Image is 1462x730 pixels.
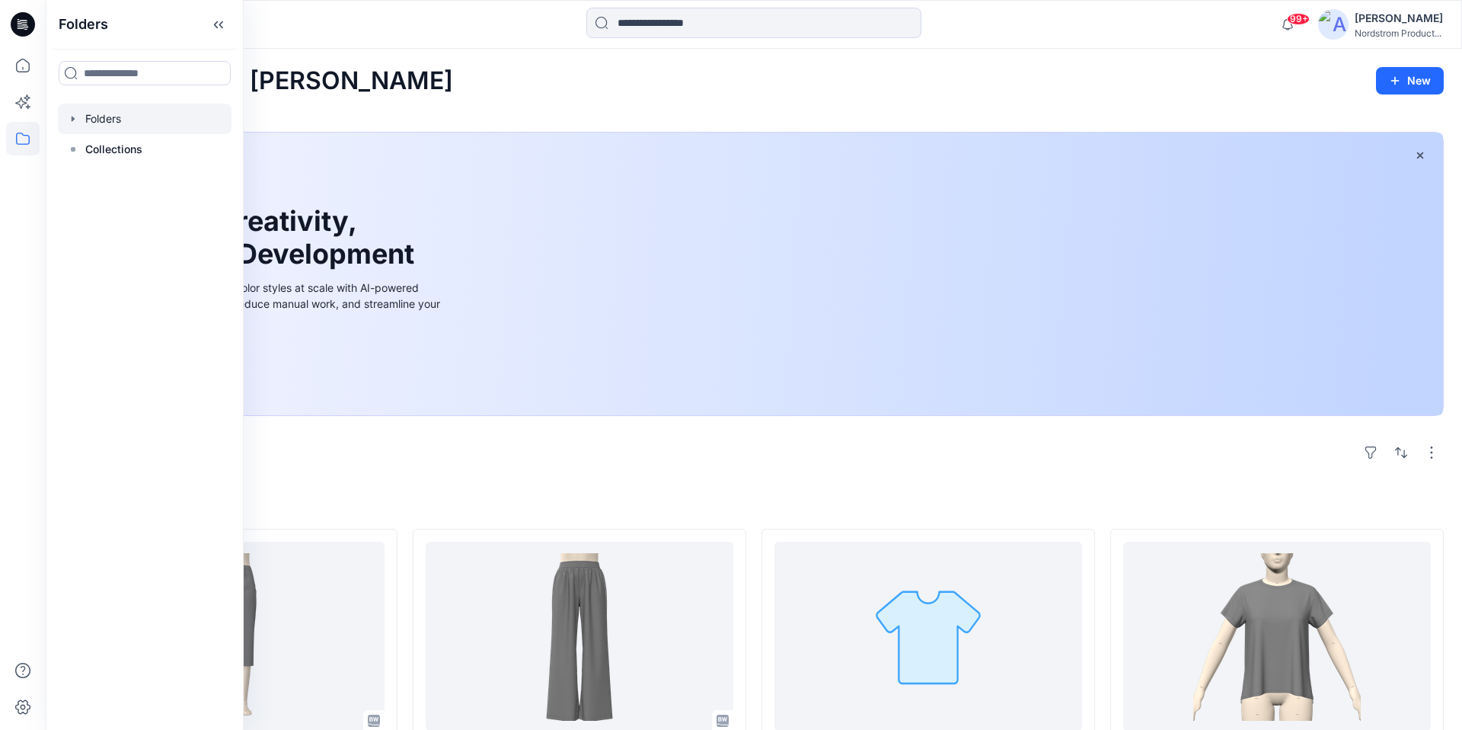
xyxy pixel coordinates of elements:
h4: Styles [64,495,1444,514]
button: New [1376,67,1444,94]
h1: Unleash Creativity, Speed Up Development [101,205,421,271]
h2: Welcome back, [PERSON_NAME] [64,67,453,95]
span: 99+ [1287,13,1310,25]
p: Collections [85,140,142,158]
img: avatar [1318,9,1349,40]
div: Nordstrom Product... [1355,27,1443,39]
div: [PERSON_NAME] [1355,9,1443,27]
div: Explore ideas faster and recolor styles at scale with AI-powered tools that boost creativity, red... [101,280,444,328]
a: Discover more [101,346,444,376]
